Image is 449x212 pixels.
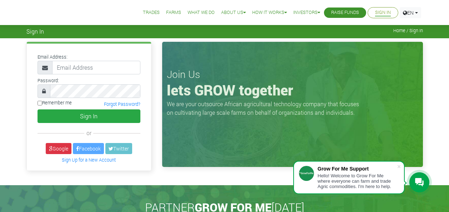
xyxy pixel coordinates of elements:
a: Trades [143,9,160,16]
a: Sign Up for a New Account [62,157,116,163]
a: Google [46,143,71,154]
a: Farms [166,9,181,16]
label: Email Address: [38,54,68,60]
a: Raise Funds [331,9,359,16]
input: Remember me [38,101,42,105]
a: About Us [221,9,246,16]
a: Investors [293,9,320,16]
label: Remember me [38,99,72,106]
a: Forgot Password? [104,101,140,107]
div: Hello! Welcome to Grow For Me where everyone can farm and trade Agric commodities. I'm here to help. [318,173,397,189]
input: Email Address [52,61,140,74]
h3: Join Us [167,68,418,80]
h1: lets GROW together [167,82,418,99]
a: What We Do [188,9,215,16]
span: Home / Sign In [393,28,423,33]
div: or [38,129,140,137]
a: EN [400,7,421,18]
div: Grow For Me Support [318,166,397,172]
label: Password: [38,77,59,84]
p: We are your outsource African agricultural technology company that focuses on cultivating large s... [167,100,363,117]
a: How it Works [252,9,287,16]
button: Sign In [38,109,140,123]
a: Sign In [375,9,391,16]
span: Sign In [26,28,44,35]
